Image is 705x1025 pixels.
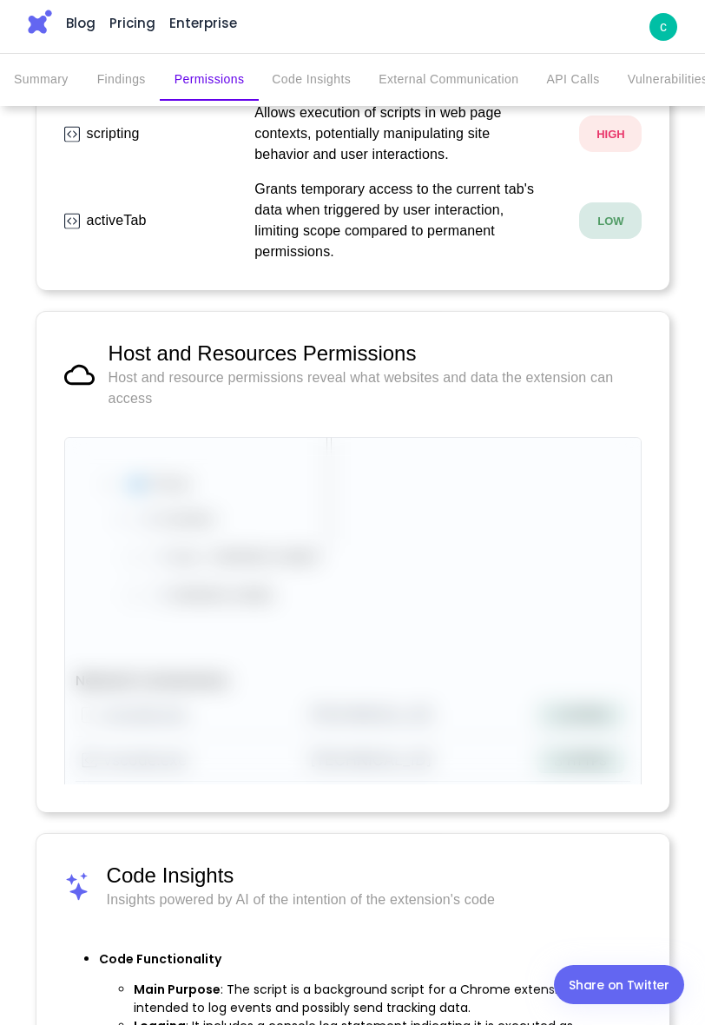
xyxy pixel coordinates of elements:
button: Permissions [161,59,259,101]
li: : The script is a background script for a Chrome extension intended to log events and possibly se... [134,981,587,1017]
p: Grants temporary access to the current tab's data when triggered by user interaction, limiting sc... [254,179,555,262]
p: c [660,17,667,37]
p: activeTab [87,210,147,231]
button: Code Insights [258,59,365,101]
button: External Communication [365,59,532,101]
span: Host and Resources Permissions [109,340,642,367]
strong: Main Purpose [134,981,221,998]
button: Findings [82,59,161,101]
div: Share on Twitter [569,975,669,995]
span: Insights powered by AI of the intention of the extension's code [107,889,642,910]
p: Allows execution of scripts in web page contexts, potentially manipulating site behavior and user... [254,102,555,165]
strong: Code Functionality [99,950,221,968]
strong: LOW [597,215,623,228]
a: c [649,13,677,41]
strong: HIGH [596,128,625,141]
button: API Calls [532,59,613,101]
span: Code Insights [107,862,642,889]
a: Share on Twitter [554,965,684,1004]
span: Host and resource permissions reveal what websites and data the extension can access [109,367,642,409]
